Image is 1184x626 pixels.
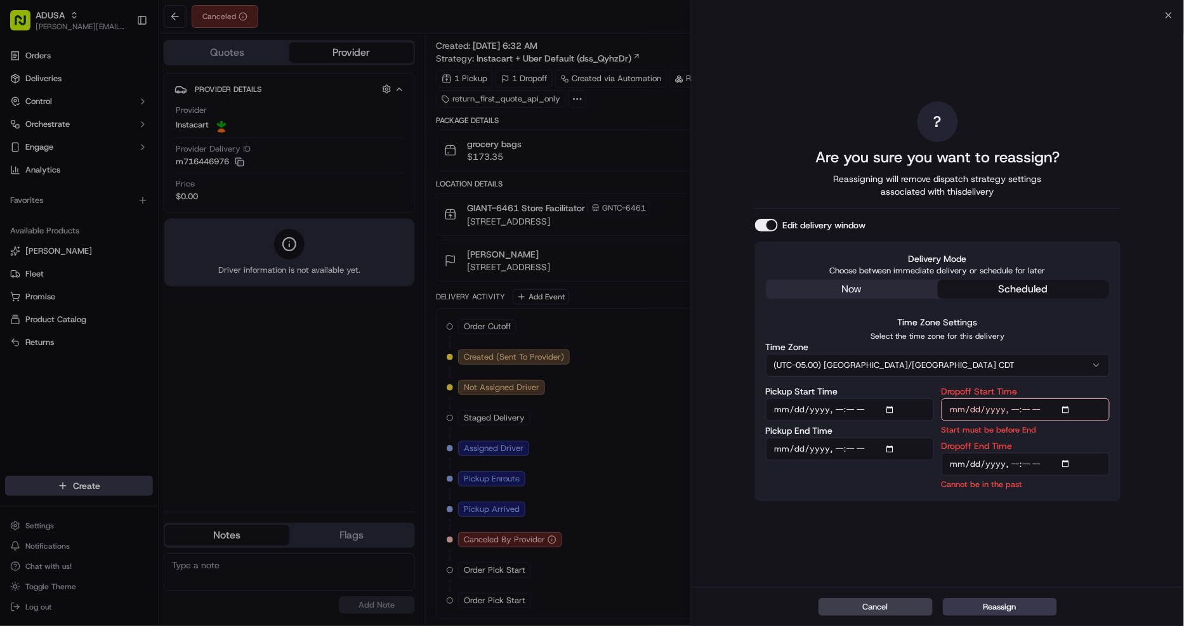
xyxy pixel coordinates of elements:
[766,342,809,351] label: Time Zone
[105,197,110,207] span: •
[102,278,209,301] a: 💻API Documentation
[938,280,1109,299] button: scheduled
[89,314,154,324] a: Powered byPylon
[942,387,1018,396] label: Dropoff Start Time
[105,231,110,241] span: •
[13,185,33,205] img: Archana Ravishankar
[57,121,208,134] div: Start new chat
[126,315,154,324] span: Pylon
[942,441,1013,450] label: Dropoff End Time
[918,101,958,142] div: ?
[27,121,49,144] img: 8016278978528_b943e370aa5ada12b00a_72.png
[107,285,117,295] div: 💻
[112,197,138,207] span: [DATE]
[943,598,1057,616] button: Reassign
[766,265,1110,277] p: Choose between immediate delivery or schedule for later
[819,598,933,616] button: Cancel
[942,424,1037,436] p: Start must be before End
[8,278,102,301] a: 📗Knowledge Base
[13,121,36,144] img: 1736555255976-a54dd68f-1ca7-489b-9aae-adbdc363a1c4
[766,252,1110,265] label: Delivery Mode
[766,331,1110,341] p: Select the time zone for this delivery
[216,125,231,140] button: Start new chat
[13,285,23,295] div: 📗
[13,13,38,38] img: Nash
[815,147,1060,167] h2: Are you sure you want to reassign?
[57,134,174,144] div: We're available if you need us!
[766,280,938,299] button: now
[39,197,103,207] span: [PERSON_NAME]
[13,219,33,239] img: Steven McGraw
[942,478,1023,490] p: Cannot be in the past
[13,51,231,71] p: Welcome 👋
[120,284,204,296] span: API Documentation
[197,162,231,178] button: See all
[25,284,97,296] span: Knowledge Base
[766,426,833,435] label: Pickup End Time
[39,231,103,241] span: [PERSON_NAME]
[766,387,838,396] label: Pickup Start Time
[33,82,228,95] input: Got a question? Start typing here...
[112,231,138,241] span: [DATE]
[816,173,1060,198] span: Reassigning will remove dispatch strategy settings associated with this delivery
[13,165,85,175] div: Past conversations
[783,219,866,231] label: Edit delivery window
[898,316,978,328] label: Time Zone Settings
